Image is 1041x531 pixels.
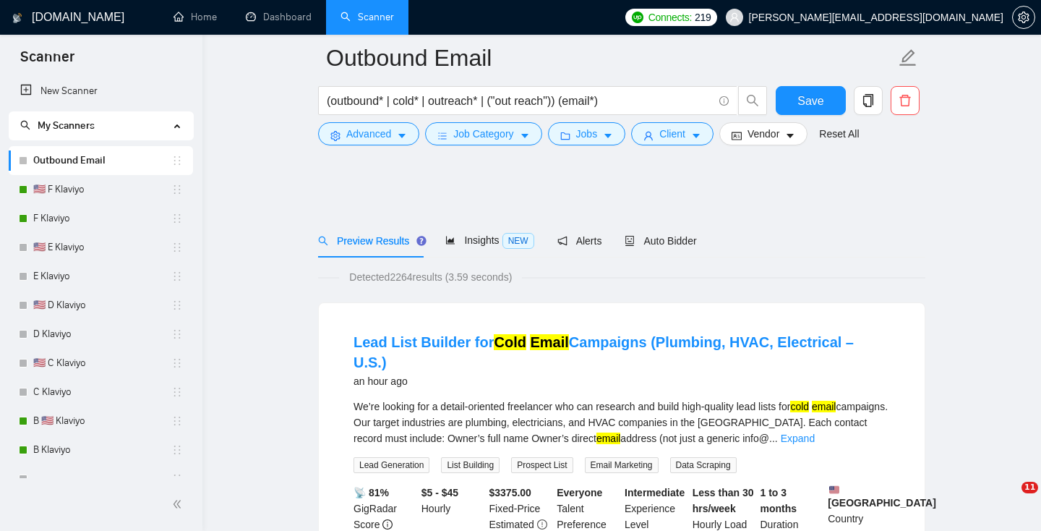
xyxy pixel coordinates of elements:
[899,48,917,67] span: edit
[171,473,183,485] span: holder
[171,242,183,253] span: holder
[33,320,171,349] a: D Klaviyo
[171,213,183,224] span: holder
[489,519,534,530] span: Estimated
[548,122,626,145] button: folderJobscaret-down
[648,9,692,25] span: Connects:
[318,235,422,247] span: Preview Results
[327,92,713,110] input: Search Freelance Jobs...
[382,519,393,530] span: info-circle
[437,130,447,141] span: bars
[171,328,183,340] span: holder
[425,122,541,145] button: barsJob Categorycaret-down
[415,234,428,247] div: Tooltip anchor
[576,126,598,142] span: Jobs
[9,204,193,233] li: F Klaviyo
[732,130,742,141] span: idcard
[585,457,659,473] span: Email Marketing
[33,407,171,436] a: B 🇺🇸 Klaviyo
[354,334,854,370] a: Lead List Builder forCold EmailCampaigns (Plumbing, HVAC, Electrical – U.S.)
[318,122,419,145] button: settingAdvancedcaret-down
[397,130,407,141] span: caret-down
[38,119,95,132] span: My Scanners
[502,233,534,249] span: NEW
[171,155,183,166] span: holder
[719,122,807,145] button: idcardVendorcaret-down
[9,77,193,106] li: New Scanner
[33,464,171,493] a: ---
[354,457,429,473] span: Lead Generation
[9,436,193,464] li: B Klaviyo
[246,11,312,23] a: dashboardDashboard
[511,457,573,473] span: Prospect List
[691,130,701,141] span: caret-down
[330,130,340,141] span: setting
[421,487,458,498] b: $5 - $45
[603,130,613,141] span: caret-down
[494,334,526,350] mark: Cold
[33,349,171,378] a: 🇺🇸 C Klaviyo
[354,487,389,498] b: 📡 81%
[33,378,171,407] a: C Klaviyo
[33,146,171,175] a: Outbound Email
[12,7,22,30] img: logo
[171,184,183,195] span: holder
[172,497,187,511] span: double-left
[9,349,193,378] li: 🇺🇸 C Klaviyo
[9,233,193,262] li: 🇺🇸 E Klaviyo
[693,487,754,514] b: Less than 30 hrs/week
[530,334,568,350] mark: Email
[171,444,183,456] span: holder
[854,86,883,115] button: copy
[33,175,171,204] a: 🇺🇸 F Klaviyo
[20,119,95,132] span: My Scanners
[340,11,394,23] a: searchScanner
[560,130,570,141] span: folder
[738,86,767,115] button: search
[812,401,836,412] mark: email
[776,86,846,115] button: Save
[781,433,815,444] a: Expand
[171,357,183,369] span: holder
[790,401,809,412] mark: cold
[453,126,513,142] span: Job Category
[797,92,823,110] span: Save
[1012,6,1035,29] button: setting
[339,269,522,285] span: Detected 2264 results (3.59 seconds)
[557,236,567,246] span: notification
[747,126,779,142] span: Vendor
[1021,482,1038,493] span: 11
[9,407,193,436] li: B 🇺🇸 Klaviyo
[557,235,602,247] span: Alerts
[173,11,217,23] a: homeHome
[445,234,534,246] span: Insights
[819,126,859,142] a: Reset All
[171,271,183,282] span: holder
[354,373,890,390] div: an hour ago
[441,457,500,473] span: List Building
[318,236,328,246] span: search
[785,130,795,141] span: caret-down
[829,485,839,495] img: 🇺🇸
[828,485,936,509] b: [GEOGRAPHIC_DATA]
[596,433,620,444] mark: email
[625,236,635,246] span: robot
[670,457,737,473] span: Data Scraping
[1013,12,1034,23] span: setting
[643,130,654,141] span: user
[9,378,193,407] li: C Klaviyo
[346,126,391,142] span: Advanced
[625,487,685,498] b: Intermediate
[631,122,714,145] button: userClientcaret-down
[9,320,193,349] li: D Klaviyo
[761,487,797,514] b: 1 to 3 months
[20,120,30,130] span: search
[891,94,919,107] span: delete
[695,9,711,25] span: 219
[20,77,181,106] a: New Scanner
[537,519,547,530] span: exclamation-circle
[9,291,193,320] li: 🇺🇸 D Klaviyo
[489,487,531,498] b: $ 3375.00
[891,86,920,115] button: delete
[9,464,193,493] li: ---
